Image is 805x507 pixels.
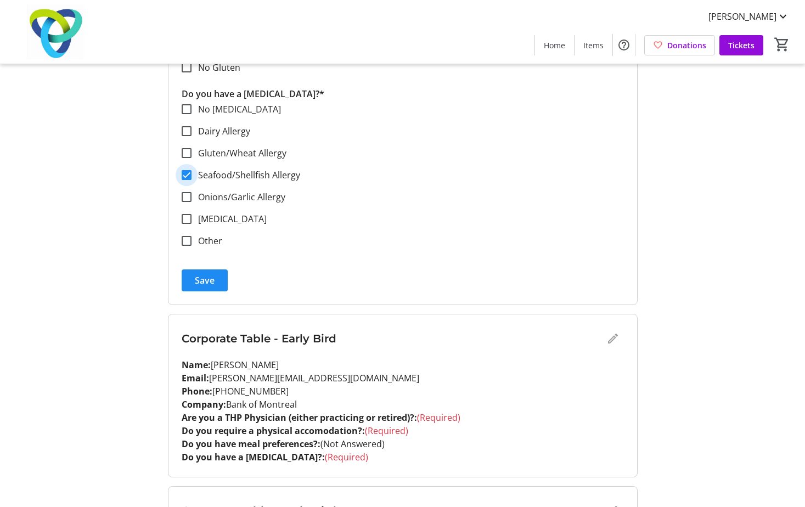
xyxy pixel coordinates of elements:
[667,40,706,51] span: Donations
[182,371,624,385] p: [PERSON_NAME][EMAIL_ADDRESS][DOMAIN_NAME]
[182,269,228,291] button: Save
[544,40,565,51] span: Home
[535,35,574,55] a: Home
[644,35,715,55] a: Donations
[192,168,300,182] label: Seafood/Shellfish Allergy
[182,385,624,398] p: [PHONE_NUMBER]
[182,398,624,411] p: Bank of Montreal
[182,398,226,410] strong: Company:
[575,35,612,55] a: Items
[182,358,624,371] p: [PERSON_NAME]
[700,8,798,25] button: [PERSON_NAME]
[583,40,604,51] span: Items
[365,425,408,437] span: (Required)
[192,125,250,138] label: Dairy Allergy
[192,234,222,247] label: Other
[182,385,212,397] strong: Phone:
[772,35,792,54] button: Cart
[182,425,365,437] strong: Do you require a physical accomodation?:
[192,103,281,116] label: No [MEDICAL_DATA]
[182,330,602,347] h3: Corporate Table - Early Bird
[182,438,320,450] strong: Do you have meal preferences?:
[417,412,460,424] span: (Required)
[320,438,385,450] span: (Not Answered)
[192,147,286,160] label: Gluten/Wheat Allergy
[182,451,325,463] strong: Do you have a [MEDICAL_DATA]?:
[192,61,240,74] label: No Gluten
[719,35,763,55] a: Tickets
[7,4,104,59] img: Trillium Health Partners Foundation's Logo
[182,87,624,100] p: Do you have a [MEDICAL_DATA]?*
[192,190,285,204] label: Onions/Garlic Allergy
[325,451,368,463] span: (Required)
[708,10,776,23] span: [PERSON_NAME]
[182,372,209,384] strong: Email:
[728,40,755,51] span: Tickets
[182,359,211,371] strong: Name:
[613,34,635,56] button: Help
[195,274,215,287] span: Save
[192,212,267,226] label: [MEDICAL_DATA]
[182,412,417,424] strong: Are you a THP Physician (either practicing or retired)?:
